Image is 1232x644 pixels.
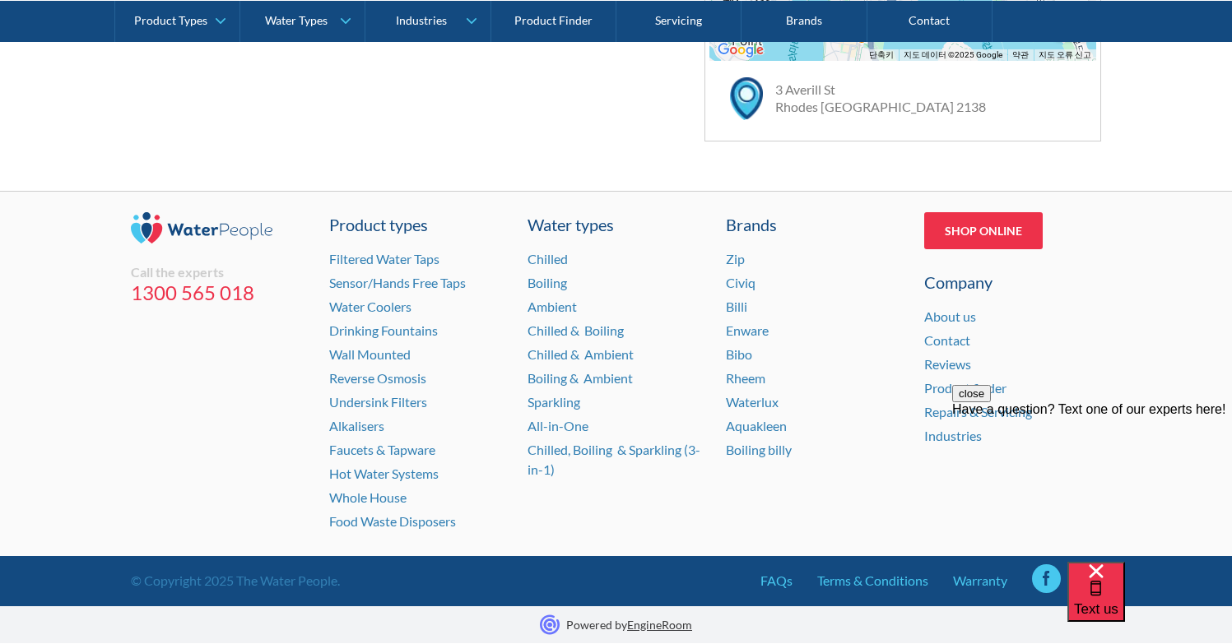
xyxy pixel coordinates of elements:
a: EngineRoom [627,618,692,632]
a: Hot Water Systems [329,466,439,481]
div: Brands [726,212,904,237]
a: Filtered Water Taps [329,251,439,266]
a: Wall Mounted [329,346,411,362]
a: Water types [528,212,705,237]
a: Rheem [726,370,765,386]
a: Food Waste Disposers [329,513,456,529]
a: Zip [726,251,745,266]
a: Product types [329,212,507,237]
div: Water Types [265,13,328,27]
div: Product Types [134,13,207,27]
a: Boiling & Ambient [528,370,633,386]
div: Call the experts [131,264,309,280]
a: Reverse Osmosis [329,370,426,386]
a: Undersink Filters [329,394,427,410]
div: Industries [396,13,447,27]
a: Water Coolers [329,299,411,314]
a: 약관 [1012,50,1029,59]
a: Aquakleen [726,418,787,433]
a: Industries [924,428,982,443]
a: Contact [924,332,970,348]
a: Terms & Conditions [817,571,928,591]
a: Alkalisers [329,418,384,433]
img: Google [714,39,768,61]
a: Civiq [726,275,755,290]
a: Chilled & Boiling [528,322,624,338]
a: Reviews [924,356,971,372]
a: Sensor/Hands Free Taps [329,275,466,290]
a: Chilled & Ambient [528,346,634,362]
a: Enware [726,322,769,338]
a: Sparkling [528,394,580,410]
a: Shop Online [924,212,1043,249]
a: About us [924,308,976,324]
div: Company [924,270,1102,294]
a: Bibo [726,346,752,362]
a: 1300 565 018 [131,280,309,305]
a: Faucets & Tapware [329,442,435,457]
a: Billi [726,299,747,314]
a: Google 지도에서 이 지역 열기(새 창으로 열림) [714,39,768,61]
a: 3 Averill StRhodes [GEOGRAPHIC_DATA] 2138 [775,81,986,114]
a: Product finder [924,380,1007,396]
button: 단축키 [869,49,894,61]
a: Chilled [528,251,568,266]
iframe: podium webchat widget bubble [1067,562,1232,644]
iframe: podium webchat widget prompt [952,385,1232,582]
img: map marker icon [730,77,763,119]
a: Drinking Fountains [329,322,438,338]
a: All-in-One [528,418,588,433]
a: 지도 오류 신고 [1039,50,1091,59]
a: Waterlux [726,394,779,410]
a: Boiling billy [726,442,792,457]
a: Chilled, Boiling & Sparkling (3-in-1) [528,442,700,477]
a: Repairs & Servicing [924,404,1032,419]
a: Whole House [329,489,407,505]
a: FAQs [760,571,793,591]
div: © Copyright 2025 The Water People. [131,571,340,591]
span: 지도 데이터 ©2025 Google [904,50,1002,59]
p: Powered by [566,616,692,633]
a: Boiling [528,275,567,290]
a: Ambient [528,299,577,314]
